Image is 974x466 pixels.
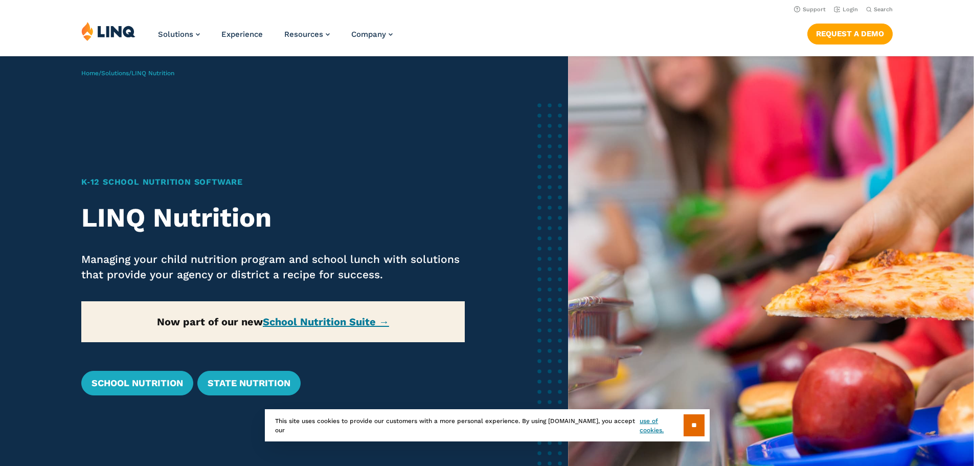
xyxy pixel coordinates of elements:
[158,30,193,39] span: Solutions
[221,30,263,39] a: Experience
[81,176,465,188] h1: K‑12 School Nutrition Software
[284,30,323,39] span: Resources
[81,202,271,233] strong: LINQ Nutrition
[81,371,193,395] a: School Nutrition
[197,371,301,395] a: State Nutrition
[81,70,99,77] a: Home
[101,70,129,77] a: Solutions
[81,70,174,77] span: / /
[284,30,330,39] a: Resources
[158,30,200,39] a: Solutions
[81,21,135,41] img: LINQ | K‑12 Software
[834,6,858,13] a: Login
[874,6,893,13] span: Search
[265,409,710,441] div: This site uses cookies to provide our customers with a more personal experience. By using [DOMAIN...
[807,21,893,44] nav: Button Navigation
[131,70,174,77] span: LINQ Nutrition
[351,30,393,39] a: Company
[157,316,389,328] strong: Now part of our new
[794,6,826,13] a: Support
[263,316,389,328] a: School Nutrition Suite →
[351,30,386,39] span: Company
[866,6,893,13] button: Open Search Bar
[807,24,893,44] a: Request a Demo
[158,21,393,55] nav: Primary Navigation
[81,252,465,282] p: Managing your child nutrition program and school lunch with solutions that provide your agency or...
[640,416,683,435] a: use of cookies.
